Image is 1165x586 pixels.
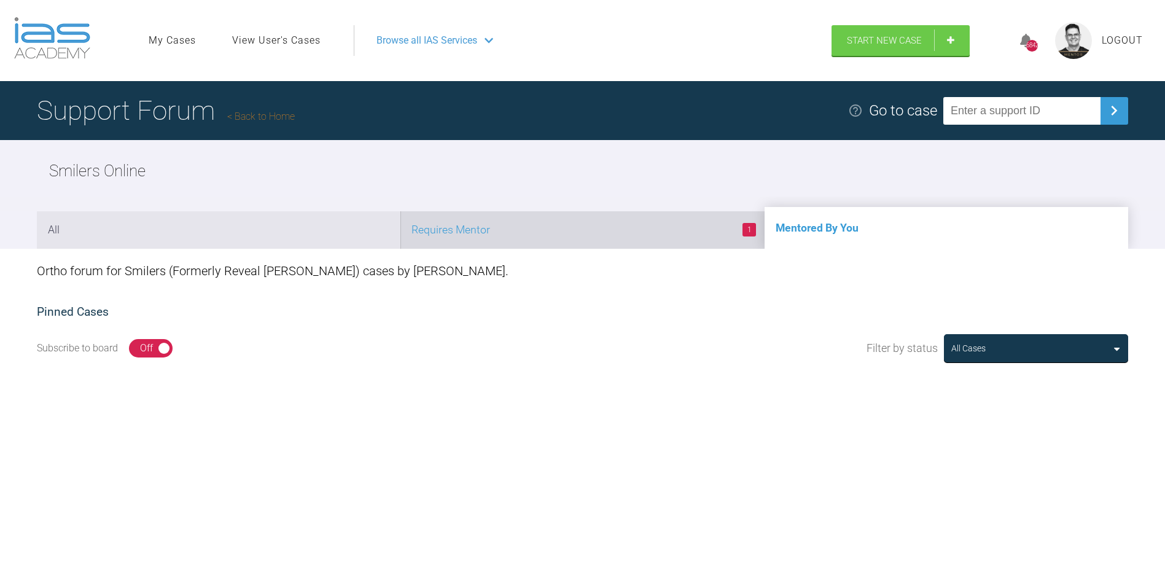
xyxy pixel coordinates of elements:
[1055,22,1092,59] img: profile.png
[847,35,922,46] span: Start New Case
[14,17,90,59] img: logo-light.3e3ef733.png
[232,33,321,49] a: View User's Cases
[376,33,477,49] span: Browse all IAS Services
[1102,33,1143,49] a: Logout
[1104,101,1124,120] img: chevronRight.28bd32b0.svg
[848,103,863,118] img: help.e70b9f3d.svg
[867,340,938,357] span: Filter by status
[400,211,764,249] li: Requires Mentor
[37,303,1128,322] h2: Pinned Cases
[1026,40,1038,52] div: 6842
[742,223,756,236] span: 1
[140,340,153,356] div: Off
[765,207,1128,249] li: Mentored By You
[943,97,1101,125] input: Enter a support ID
[37,249,1128,293] div: Ortho forum for Smilers (Formerly Reveal [PERSON_NAME]) cases by [PERSON_NAME].
[37,211,400,249] li: All
[37,340,118,356] div: Subscribe to board
[227,111,295,122] a: Back to Home
[951,342,986,355] div: All Cases
[149,33,196,49] a: My Cases
[49,158,146,184] h2: Smilers Online
[869,99,937,122] div: Go to case
[832,25,970,56] a: Start New Case
[37,89,295,132] h1: Support Forum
